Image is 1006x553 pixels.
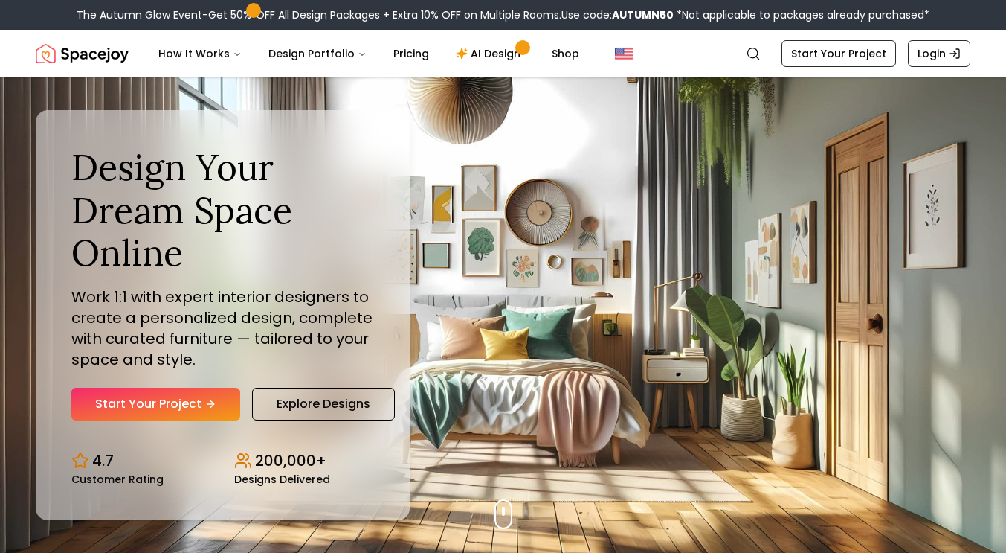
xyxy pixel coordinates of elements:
[71,474,164,485] small: Customer Rating
[77,7,929,22] div: The Autumn Glow Event-Get 50% OFF All Design Packages + Extra 10% OFF on Multiple Rooms.
[146,39,591,68] nav: Main
[234,474,330,485] small: Designs Delivered
[540,39,591,68] a: Shop
[381,39,441,68] a: Pricing
[71,438,374,485] div: Design stats
[36,39,129,68] a: Spacejoy
[146,39,254,68] button: How It Works
[71,287,374,370] p: Work 1:1 with expert interior designers to create a personalized design, complete with curated fu...
[36,39,129,68] img: Spacejoy Logo
[92,450,114,471] p: 4.7
[612,7,674,22] b: AUTUMN50
[71,388,240,421] a: Start Your Project
[561,7,674,22] span: Use code:
[908,40,970,67] a: Login
[252,388,395,421] a: Explore Designs
[674,7,929,22] span: *Not applicable to packages already purchased*
[71,146,374,275] h1: Design Your Dream Space Online
[781,40,896,67] a: Start Your Project
[444,39,537,68] a: AI Design
[255,450,326,471] p: 200,000+
[615,45,633,63] img: United States
[257,39,378,68] button: Design Portfolio
[36,30,970,77] nav: Global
